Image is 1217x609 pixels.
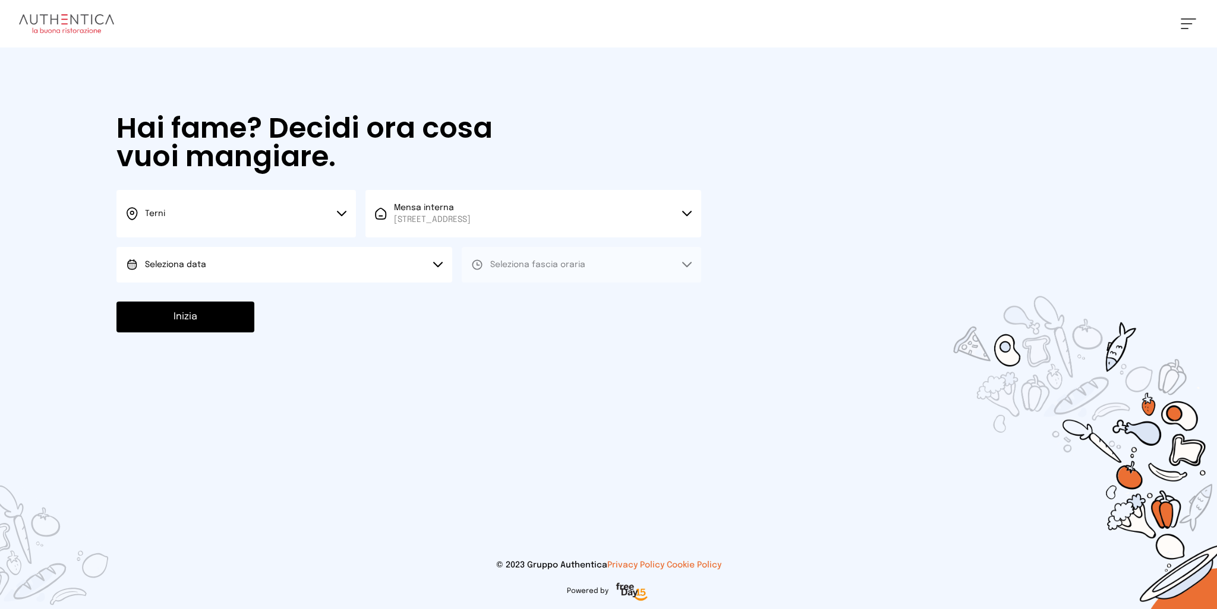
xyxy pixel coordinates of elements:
span: Seleziona fascia oraria [490,261,585,269]
button: Seleziona fascia oraria [462,247,701,283]
img: sticker-selezione-mensa.70a28f7.png [884,228,1217,609]
span: Seleziona data [145,261,206,269]
span: Powered by [567,586,608,596]
img: logo.8f33a47.png [19,14,114,33]
button: Mensa interna[STREET_ADDRESS] [365,190,701,237]
span: Terni [145,210,165,218]
button: Terni [116,190,356,237]
a: Privacy Policy [607,561,664,569]
h1: Hai fame? Decidi ora cosa vuoi mangiare. [116,114,555,171]
span: [STREET_ADDRESS] [394,214,471,226]
p: © 2023 Gruppo Authentica [19,559,1198,571]
img: logo-freeday.3e08031.png [613,581,651,604]
button: Seleziona data [116,247,452,283]
span: Mensa interna [394,202,471,226]
button: Inizia [116,302,254,332]
a: Cookie Policy [667,561,721,569]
